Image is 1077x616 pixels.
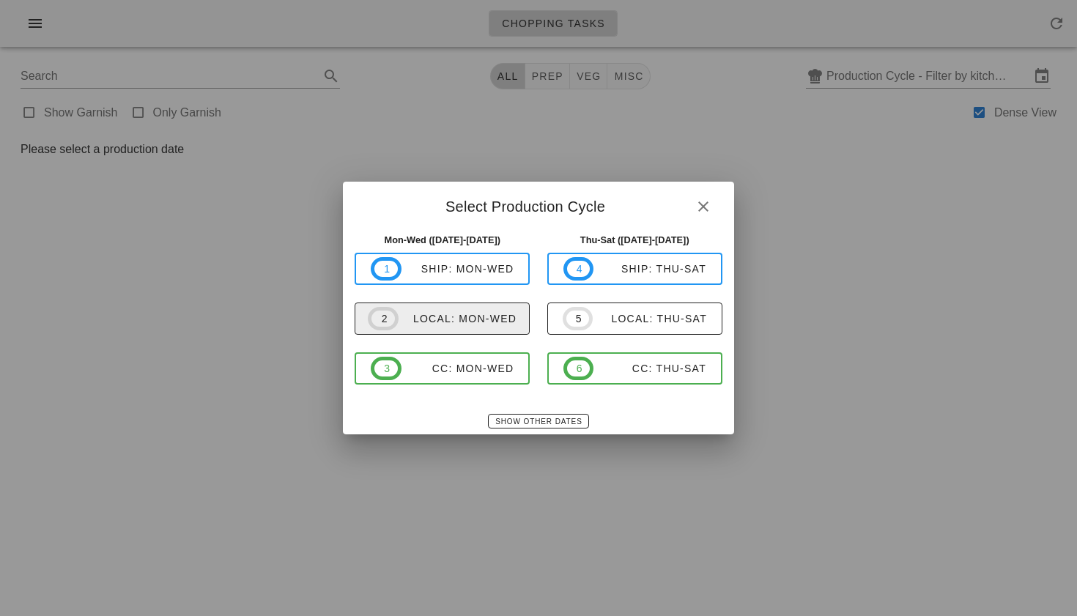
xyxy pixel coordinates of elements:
span: Show Other Dates [495,418,582,426]
button: 5local: Thu-Sat [547,303,722,335]
button: 1ship: Mon-Wed [355,253,530,285]
span: 2 [380,311,386,327]
div: ship: Mon-Wed [401,263,514,275]
strong: Thu-Sat ([DATE]-[DATE]) [580,234,689,245]
div: CC: Thu-Sat [593,363,706,374]
span: 1 [383,261,389,277]
div: Select Production Cycle [343,182,733,227]
div: local: Mon-Wed [399,313,517,324]
span: 6 [576,360,582,376]
button: 2local: Mon-Wed [355,303,530,335]
button: Show Other Dates [488,414,588,428]
button: 3CC: Mon-Wed [355,352,530,385]
span: 3 [383,360,389,376]
button: 4ship: Thu-Sat [547,253,722,285]
strong: Mon-Wed ([DATE]-[DATE]) [384,234,500,245]
div: ship: Thu-Sat [593,263,706,275]
span: 5 [575,311,581,327]
span: 4 [576,261,582,277]
div: local: Thu-Sat [593,313,707,324]
div: CC: Mon-Wed [401,363,514,374]
button: 6CC: Thu-Sat [547,352,722,385]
